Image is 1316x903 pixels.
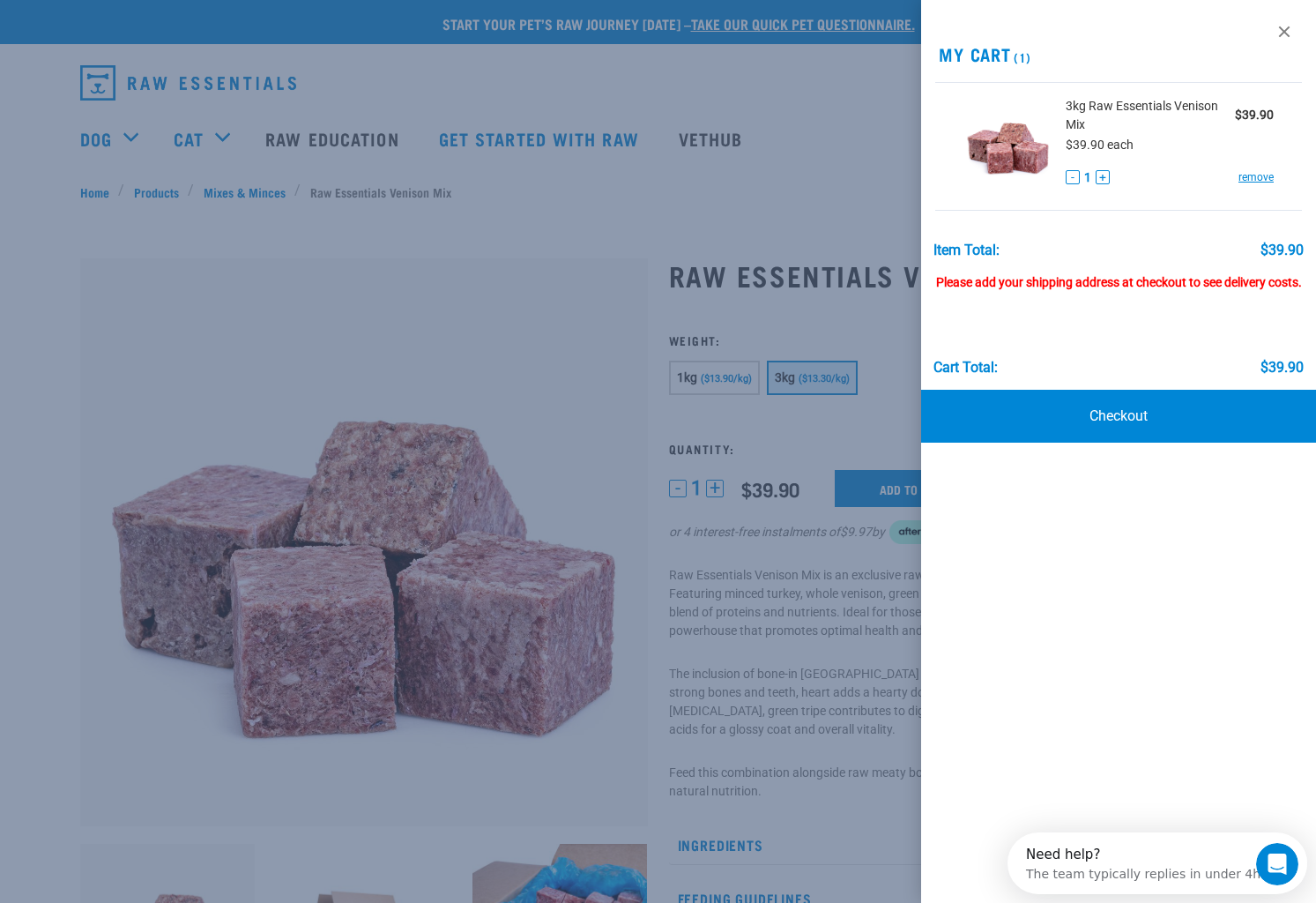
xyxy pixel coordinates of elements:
[7,7,305,56] div: Open Intercom Messenger
[1260,360,1304,376] div: $39.90
[933,360,998,376] div: Cart total:
[1066,170,1080,184] button: -
[921,44,1316,64] h2: My Cart
[1235,108,1274,122] strong: $39.90
[933,258,1305,290] div: Please add your shipping address at checkout to see delivery costs.
[1256,843,1298,885] iframe: Intercom live chat
[1084,168,1091,187] span: 1
[1007,832,1307,894] iframe: Intercom live chat discovery launcher
[921,390,1316,443] a: Checkout
[1096,170,1110,184] button: +
[19,15,253,29] div: Need help?
[933,243,1000,258] div: Item Total:
[1066,138,1134,152] span: $39.90 each
[1011,54,1031,60] span: (1)
[963,97,1052,188] img: Raw Essentials Venison Mix
[1066,97,1235,134] span: 3kg Raw Essentials Venison Mix
[1260,243,1304,258] div: $39.90
[19,29,253,48] div: The team typically replies in under 4h
[1238,169,1274,185] a: remove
